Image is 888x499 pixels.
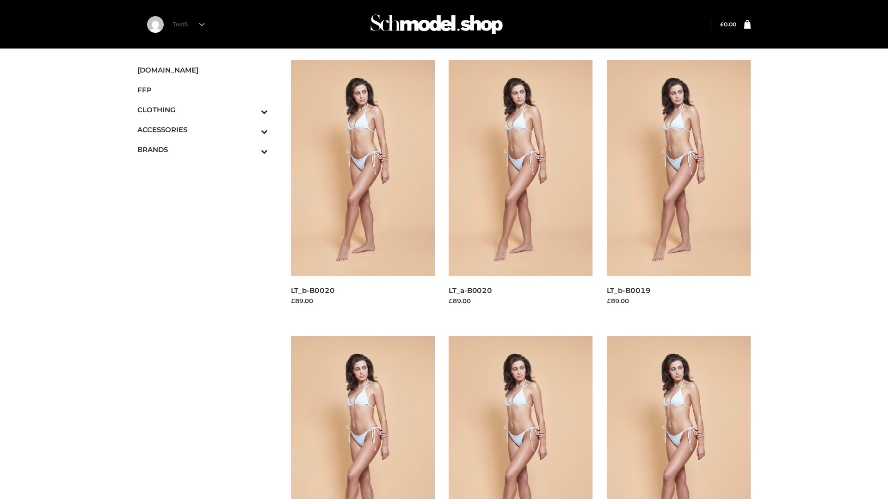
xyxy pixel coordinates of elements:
a: Read more [291,307,325,314]
span: ACCESSORIES [137,124,268,135]
a: LT_a-B0020 [449,286,492,295]
span: [DOMAIN_NAME] [137,65,268,75]
span: FFP [137,85,268,95]
button: Toggle Submenu [235,120,268,140]
a: CLOTHINGToggle Submenu [137,100,268,120]
span: CLOTHING [137,104,268,115]
div: £89.00 [449,296,593,305]
div: £89.00 [607,296,751,305]
a: Test5 [173,21,204,28]
div: £89.00 [291,296,435,305]
span: BRANDS [137,144,268,155]
a: FFP [137,80,268,100]
a: Read more [449,307,483,314]
img: Schmodel Admin 964 [367,6,506,43]
a: [DOMAIN_NAME] [137,60,268,80]
bdi: 0.00 [720,21,736,28]
a: £0.00 [720,21,736,28]
a: LT_b-B0019 [607,286,651,295]
span: £ [720,21,724,28]
a: LT_b-B0020 [291,286,335,295]
a: BRANDSToggle Submenu [137,140,268,159]
button: Toggle Submenu [235,140,268,159]
a: ACCESSORIESToggle Submenu [137,120,268,140]
a: Read more [607,307,641,314]
button: Toggle Submenu [235,100,268,120]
